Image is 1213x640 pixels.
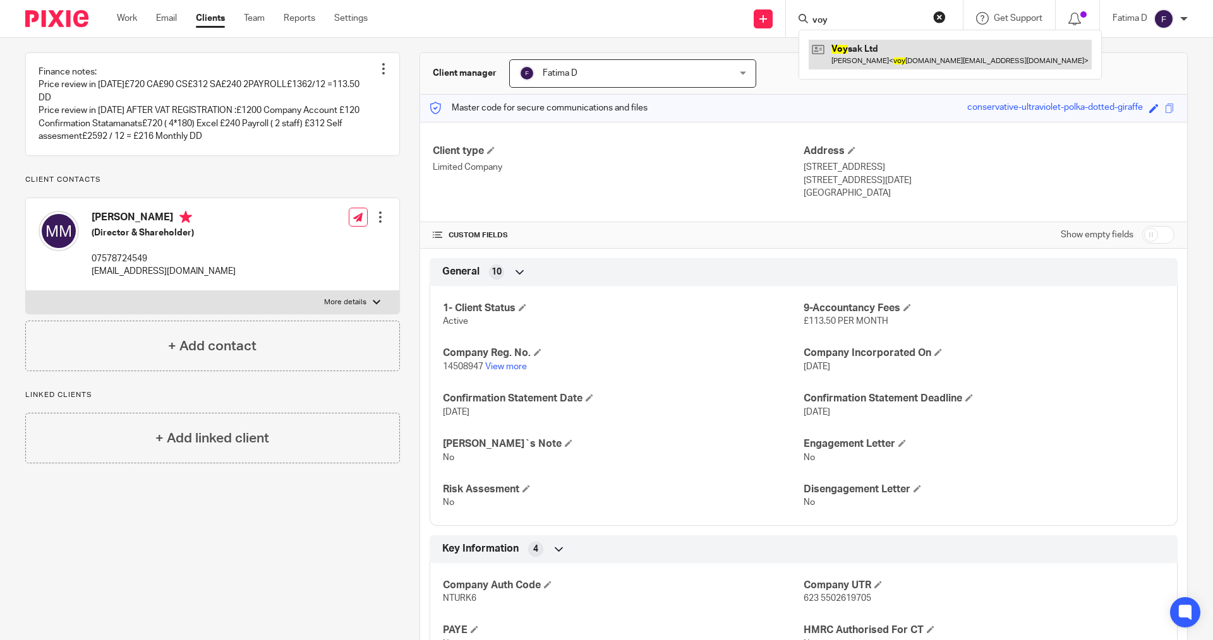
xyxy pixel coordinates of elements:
[933,11,946,23] button: Clear
[804,302,1164,315] h4: 9-Accountancy Fees
[324,297,366,307] p: More details
[443,317,468,326] span: Active
[443,347,804,360] h4: Company Reg. No.
[804,483,1164,496] h4: Disengagement Letter
[533,543,538,555] span: 4
[492,266,502,278] span: 10
[92,211,236,227] h4: [PERSON_NAME]
[196,12,225,25] a: Clients
[804,174,1174,187] p: [STREET_ADDRESS][DATE]
[92,227,236,239] h5: (Director & Shareholder)
[485,362,527,371] a: View more
[430,102,648,114] p: Master code for secure communications and files
[804,161,1174,174] p: [STREET_ADDRESS]
[1113,12,1147,25] p: Fatima D
[443,362,483,371] span: 14508947
[168,336,256,356] h4: + Add contact
[967,101,1143,116] div: conservative-ultraviolet-polka-dotted-giraffe
[543,69,577,78] span: Fatima D
[443,453,454,462] span: No
[179,211,192,223] i: Primary
[804,594,871,603] span: 623 5502619705
[1061,228,1133,241] label: Show empty fields
[804,187,1174,199] p: [GEOGRAPHIC_DATA]
[443,302,804,315] h4: 1- Client Status
[442,265,480,278] span: General
[443,392,804,405] h4: Confirmation Statement Date
[804,453,815,462] span: No
[519,66,534,81] img: svg%3E
[443,408,469,417] span: [DATE]
[811,15,925,27] input: Search
[433,67,497,80] h3: Client manager
[244,12,265,25] a: Team
[804,145,1174,158] h4: Address
[433,145,804,158] h4: Client type
[443,594,476,603] span: NTURK6
[442,542,519,555] span: Key Information
[284,12,315,25] a: Reports
[804,437,1164,451] h4: Engagement Letter
[25,175,400,185] p: Client contacts
[443,498,454,507] span: No
[804,392,1164,405] h4: Confirmation Statement Deadline
[25,10,88,27] img: Pixie
[156,12,177,25] a: Email
[39,211,79,251] img: svg%3E
[433,230,804,240] h4: CUSTOM FIELDS
[117,12,137,25] a: Work
[804,347,1164,360] h4: Company Incorporated On
[92,252,236,265] p: 07578724549
[443,624,804,637] h4: PAYE
[994,14,1042,23] span: Get Support
[433,161,804,174] p: Limited Company
[25,390,400,400] p: Linked clients
[334,12,368,25] a: Settings
[443,483,804,496] h4: Risk Assesment
[155,429,269,448] h4: + Add linked client
[804,579,1164,592] h4: Company UTR
[92,265,236,278] p: [EMAIL_ADDRESS][DOMAIN_NAME]
[443,437,804,451] h4: [PERSON_NAME]`s Note
[804,362,830,371] span: [DATE]
[804,317,888,326] span: £113.50 PER MONTH
[804,498,815,507] span: No
[1154,9,1174,29] img: svg%3E
[804,624,1164,637] h4: HMRC Authorised For CT
[804,408,830,417] span: [DATE]
[443,579,804,592] h4: Company Auth Code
